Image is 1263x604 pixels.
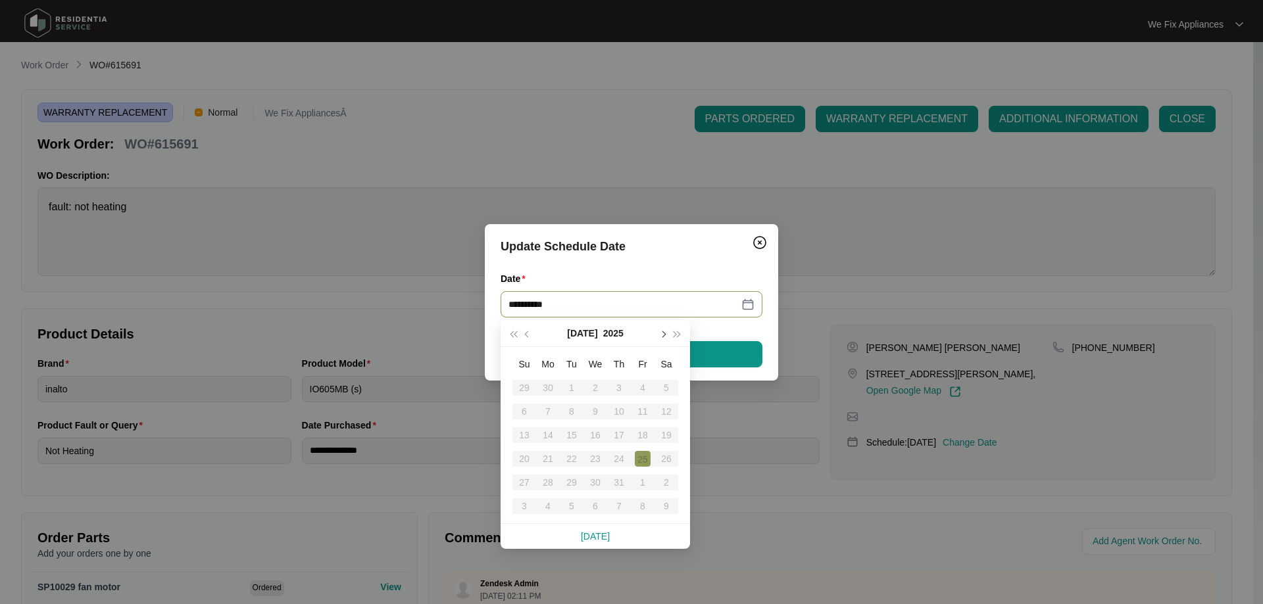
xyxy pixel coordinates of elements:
th: Th [607,352,631,376]
th: Tu [560,352,583,376]
th: Su [512,352,536,376]
button: 2025 [603,320,624,346]
img: closeCircle [752,235,768,250]
label: Date [501,272,531,285]
th: Fr [631,352,655,376]
a: [DATE] [581,531,610,542]
button: Close [749,232,770,253]
th: Mo [536,352,560,376]
button: [DATE] [567,320,597,346]
div: Update Schedule Date [501,237,762,256]
th: Sa [655,352,678,376]
input: Date [508,297,739,312]
th: We [583,352,607,376]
